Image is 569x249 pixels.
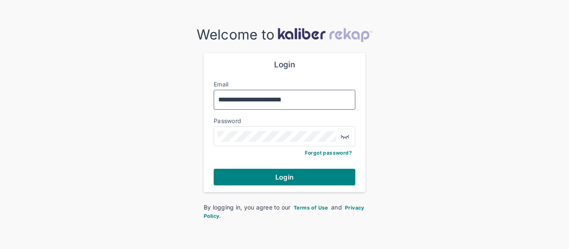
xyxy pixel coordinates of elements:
img: eye-closed.fa43b6e4.svg [340,131,350,141]
span: Privacy Policy. [204,205,364,219]
span: Terms of Use [294,205,328,211]
a: Privacy Policy. [204,204,364,219]
div: Login [214,60,355,70]
label: Email [214,81,228,88]
span: Login [275,173,294,181]
a: Forgot password? [305,150,352,156]
div: By logging in, you agree to our and [204,203,365,220]
img: kaliber-logo [277,28,372,42]
label: Password [214,117,241,124]
button: Login [214,169,355,185]
a: Terms of Use [292,204,329,211]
